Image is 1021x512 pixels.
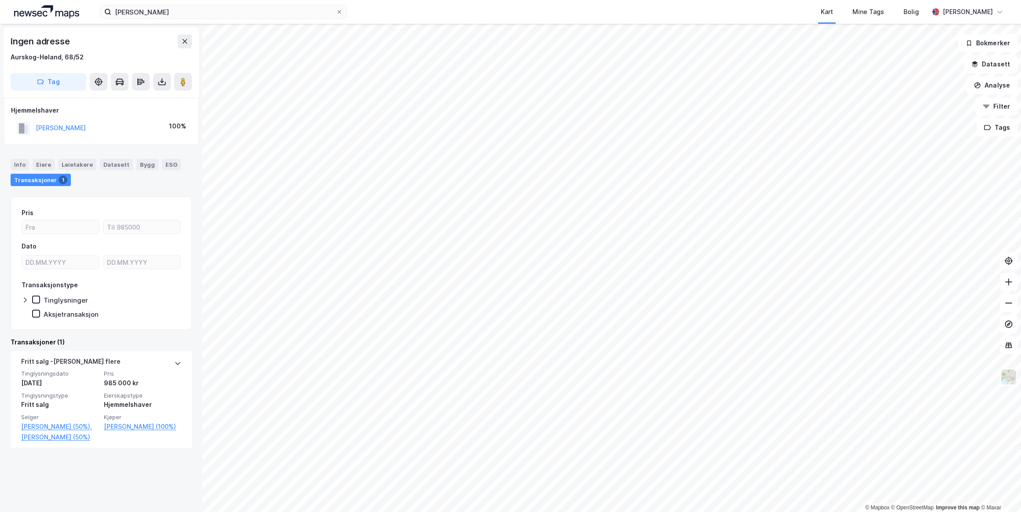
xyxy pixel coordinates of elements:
a: [PERSON_NAME] (50%), [21,421,99,432]
div: Fritt salg [21,399,99,410]
div: 985 000 kr [104,378,181,388]
img: logo.a4113a55bc3d86da70a041830d287a7e.svg [14,5,79,18]
a: Improve this map [936,505,980,511]
iframe: Chat Widget [977,470,1021,512]
div: Mine Tags [852,7,884,17]
div: Transaksjoner [11,174,71,186]
a: [PERSON_NAME] (50%) [21,432,99,443]
input: Fra [22,220,99,234]
button: Filter [975,98,1017,115]
span: Tinglysningsdato [21,370,99,377]
div: Dato [22,241,37,252]
span: Pris [104,370,181,377]
div: 1 [59,176,67,184]
div: [DATE] [21,378,99,388]
div: Leietakere [58,159,96,170]
div: Bygg [136,159,158,170]
div: Datasett [100,159,133,170]
div: Ingen adresse [11,34,71,48]
div: Kontrollprogram for chat [977,470,1021,512]
div: Tinglysninger [44,296,88,304]
div: Pris [22,208,33,218]
a: OpenStreetMap [891,505,934,511]
span: Eierskapstype [104,392,181,399]
button: Tag [11,73,86,91]
input: DD.MM.YYYY [22,256,99,269]
input: Til 985000 [103,220,180,234]
button: Bokmerker [958,34,1017,52]
div: [PERSON_NAME] [943,7,993,17]
span: Selger [21,413,99,421]
a: [PERSON_NAME] (100%) [104,421,181,432]
div: Kart [821,7,833,17]
div: Hjemmelshaver [11,105,191,116]
div: ESG [162,159,181,170]
img: Z [1000,369,1017,385]
input: Søk på adresse, matrikkel, gårdeiere, leietakere eller personer [111,5,336,18]
span: Kjøper [104,413,181,421]
input: DD.MM.YYYY [103,256,180,269]
div: Transaksjoner (1) [11,337,192,347]
a: Mapbox [865,505,889,511]
div: Fritt salg - [PERSON_NAME] flere [21,356,121,370]
div: Info [11,159,29,170]
div: 100% [169,121,186,132]
button: Datasett [964,55,1017,73]
div: Bolig [903,7,919,17]
div: Aksjetransaksjon [44,310,99,318]
button: Analyse [966,77,1017,94]
span: Tinglysningstype [21,392,99,399]
div: Eiere [33,159,55,170]
div: Aurskog-Høland, 68/52 [11,52,84,62]
button: Tags [977,119,1017,136]
div: Transaksjonstype [22,280,78,290]
div: Hjemmelshaver [104,399,181,410]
